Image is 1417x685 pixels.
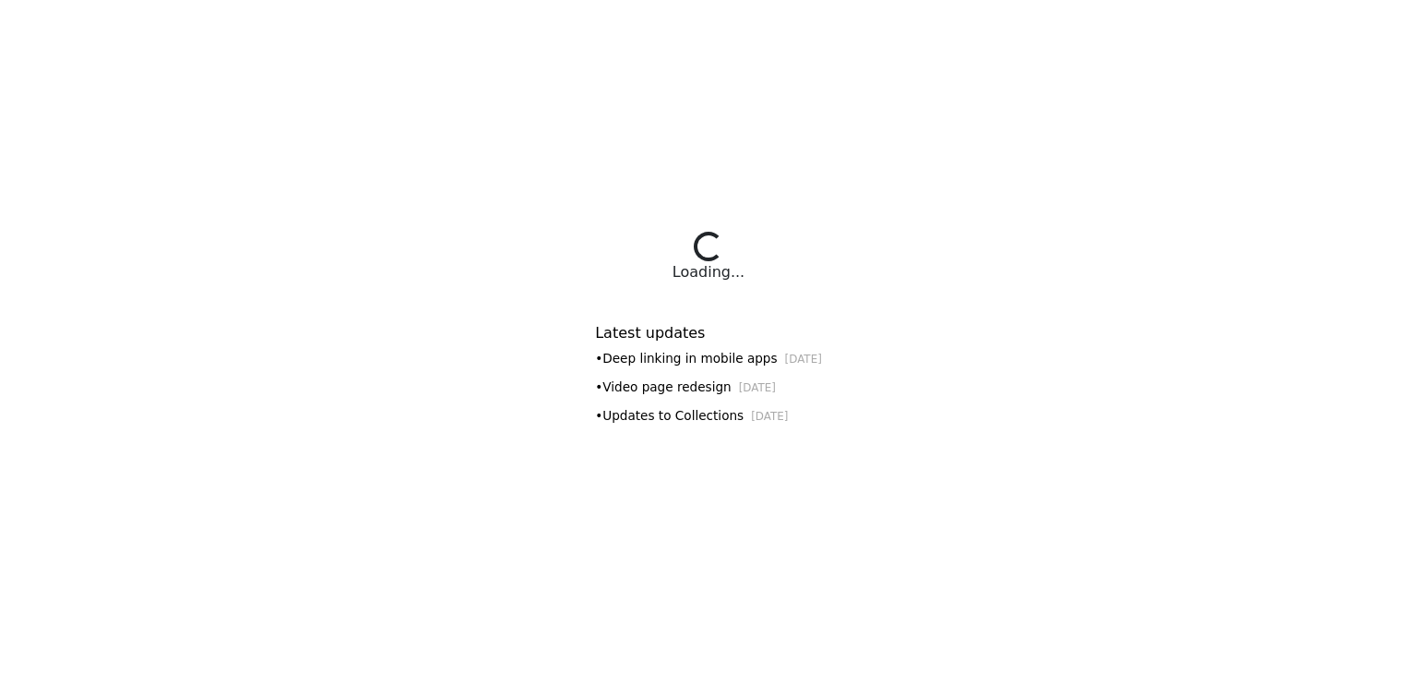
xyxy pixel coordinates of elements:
div: • Deep linking in mobile apps [595,349,822,368]
h6: Latest updates [595,324,822,342]
small: [DATE] [739,381,776,394]
div: • Video page redesign [595,378,822,397]
small: [DATE] [751,410,788,423]
div: Loading... [673,261,744,283]
small: [DATE] [785,353,822,366]
div: • Updates to Collections [595,406,822,426]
